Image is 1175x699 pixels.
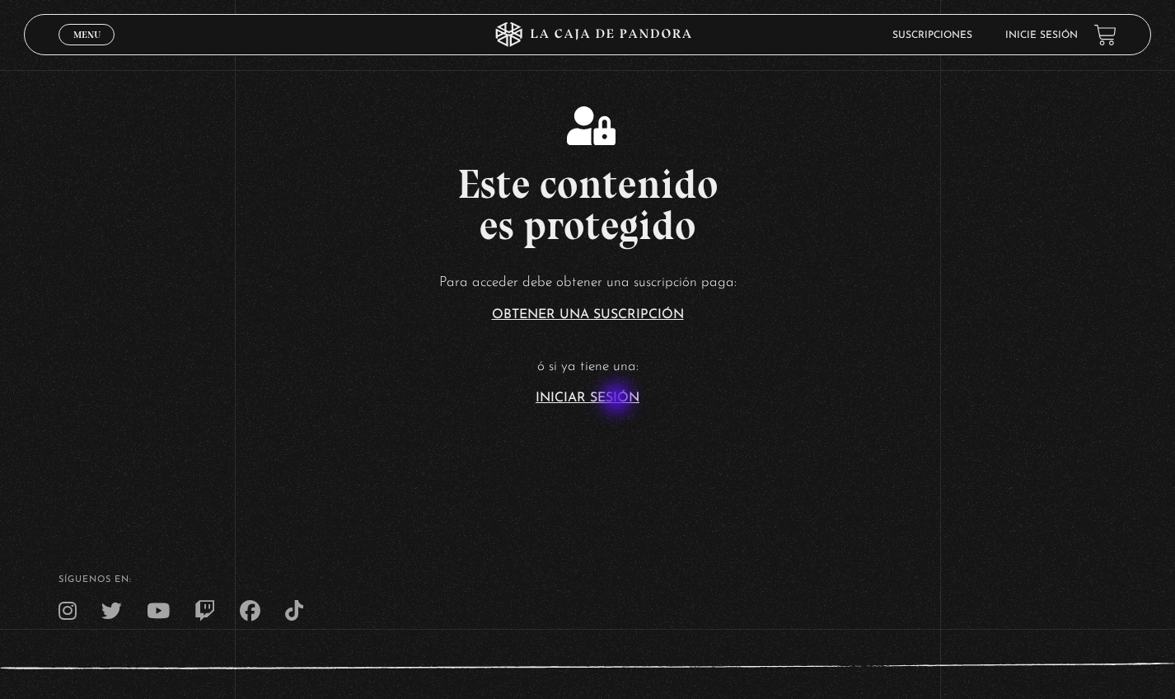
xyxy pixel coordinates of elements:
a: View your shopping cart [1094,23,1116,45]
a: Obtener una suscripción [492,308,684,321]
span: Cerrar [68,44,106,55]
a: Suscripciones [892,30,972,40]
span: Menu [73,30,101,40]
h4: SÍguenos en: [59,575,1116,584]
a: Inicie sesión [1005,30,1078,40]
a: Iniciar Sesión [536,392,639,405]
